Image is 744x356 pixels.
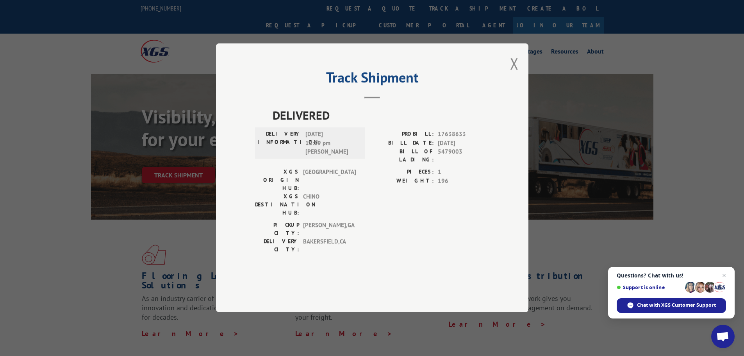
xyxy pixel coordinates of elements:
[372,177,434,186] label: WEIGHT:
[438,148,489,164] span: 5479003
[273,107,489,124] span: DELIVERED
[719,271,729,280] span: Close chat
[438,177,489,186] span: 196
[711,325,735,348] div: Open chat
[303,193,356,217] span: CHINO
[438,130,489,139] span: 17638633
[255,238,299,254] label: DELIVERY CITY:
[438,168,489,177] span: 1
[372,139,434,148] label: BILL DATE:
[255,193,299,217] label: XGS DESTINATION HUB:
[372,148,434,164] label: BILL OF LADING:
[438,139,489,148] span: [DATE]
[303,168,356,193] span: [GEOGRAPHIC_DATA]
[303,238,356,254] span: BAKERSFIELD , CA
[372,168,434,177] label: PIECES:
[255,72,489,87] h2: Track Shipment
[255,221,299,238] label: PICKUP CITY:
[305,130,358,157] span: [DATE] 12:19 pm [PERSON_NAME]
[303,221,356,238] span: [PERSON_NAME] , GA
[510,53,519,74] button: Close modal
[255,168,299,193] label: XGS ORIGIN HUB:
[372,130,434,139] label: PROBILL:
[257,130,302,157] label: DELIVERY INFORMATION:
[637,302,716,309] span: Chat with XGS Customer Support
[617,284,682,290] span: Support is online
[617,272,726,279] span: Questions? Chat with us!
[617,298,726,313] div: Chat with XGS Customer Support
